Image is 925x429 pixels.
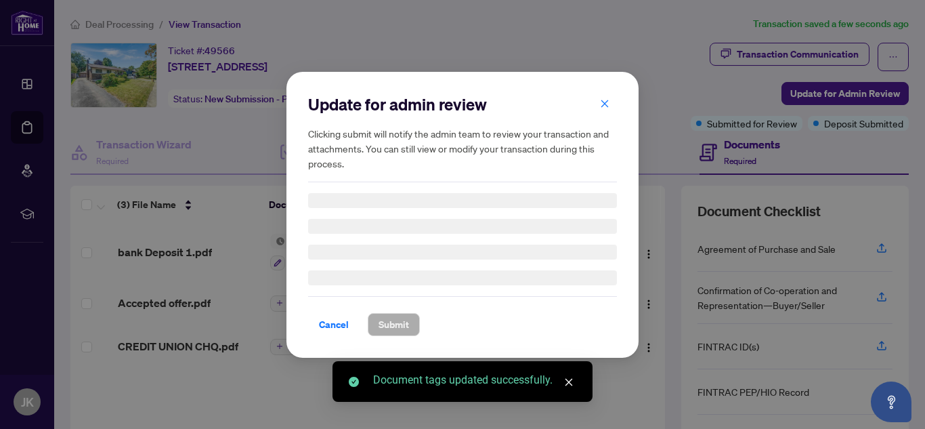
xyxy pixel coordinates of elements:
[308,94,617,115] h2: Update for admin review
[319,314,349,335] span: Cancel
[564,377,574,387] span: close
[368,313,420,336] button: Submit
[308,126,617,171] h5: Clicking submit will notify the admin team to review your transaction and attachments. You can st...
[349,377,359,387] span: check-circle
[600,98,609,108] span: close
[308,313,360,336] button: Cancel
[561,375,576,390] a: Close
[871,382,911,422] button: Open asap
[373,372,576,388] div: Document tags updated successfully.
